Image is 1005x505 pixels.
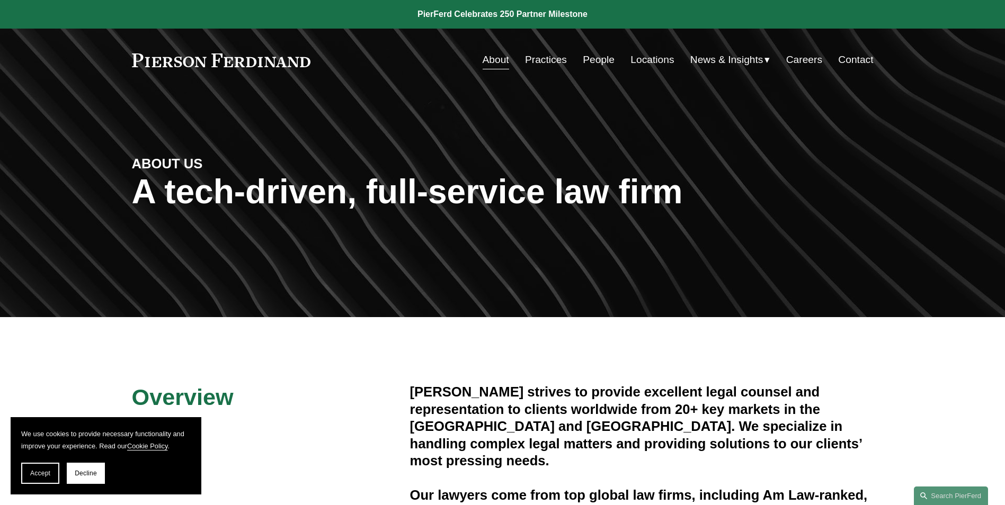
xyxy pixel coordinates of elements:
a: folder dropdown [690,50,770,70]
span: News & Insights [690,51,763,69]
span: Overview [132,384,234,410]
strong: ABOUT US [132,156,203,171]
span: Accept [30,470,50,477]
a: Practices [525,50,567,70]
a: Locations [630,50,674,70]
button: Accept [21,463,59,484]
button: Decline [67,463,105,484]
a: About [483,50,509,70]
a: Cookie Policy [127,442,168,450]
section: Cookie banner [11,417,201,494]
a: Search this site [914,486,988,505]
a: Careers [786,50,822,70]
p: We use cookies to provide necessary functionality and improve your experience. Read our . [21,428,191,452]
a: Contact [838,50,873,70]
h4: [PERSON_NAME] strives to provide excellent legal counsel and representation to clients worldwide ... [410,383,874,469]
span: Decline [75,470,97,477]
h1: A tech-driven, full-service law firm [132,173,874,211]
a: People [583,50,615,70]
